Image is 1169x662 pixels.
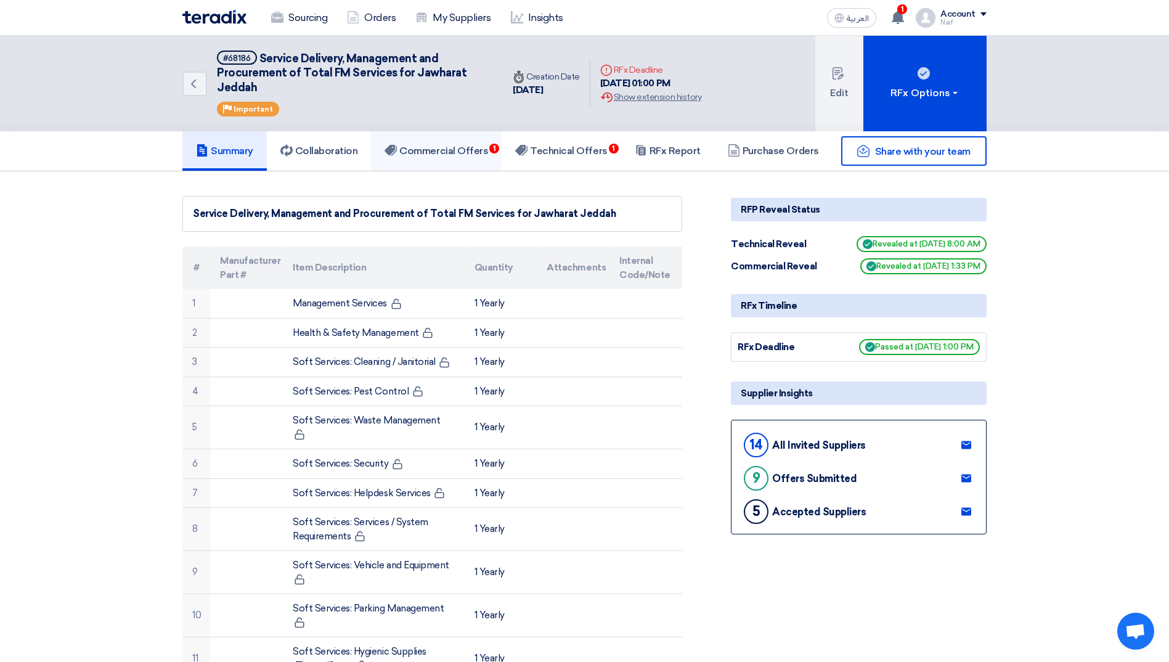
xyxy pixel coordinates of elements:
[827,8,876,28] button: العربية
[261,4,337,31] a: Sourcing
[234,105,273,113] span: Important
[897,4,907,14] span: 1
[600,76,701,91] div: [DATE] 01:00 PM
[1117,613,1154,650] div: Open chat
[860,258,987,274] span: Revealed at [DATE] 1:33 PM
[283,508,464,551] td: Soft Services: Services / System Requirements
[875,145,971,157] span: Share with your team
[182,318,210,348] td: 2
[465,348,537,377] td: 1 Yearly
[217,52,466,94] span: Service Delivery, Management and Procurement of Total FM Services for Jawharat Jeddah
[385,145,488,157] h5: Commercial Offers
[182,406,210,449] td: 5
[182,478,210,508] td: 7
[738,340,830,354] div: RFx Deadline
[283,318,464,348] td: Health & Safety Management
[731,294,987,317] div: RFx Timeline
[890,86,960,100] div: RFx Options
[744,466,768,491] div: 9
[182,348,210,377] td: 3
[223,54,251,62] div: #68186
[515,145,607,157] h5: Technical Offers
[280,145,358,157] h5: Collaboration
[196,145,253,157] h5: Summary
[283,348,464,377] td: Soft Services: Cleaning / Janitorial
[283,247,464,289] th: Item Description
[182,10,246,24] img: Teradix logo
[465,318,537,348] td: 1 Yearly
[609,144,619,153] span: 1
[537,247,609,289] th: Attachments
[857,236,987,252] span: Revealed at [DATE] 8:00 AM
[731,259,823,274] div: Commercial Reveal
[731,382,987,405] div: Supplier Insights
[600,91,701,104] div: Show extension history
[815,36,863,131] button: Edit
[501,4,573,31] a: Insights
[714,131,833,171] a: Purchase Orders
[940,19,987,26] div: Naif
[465,551,537,594] td: 1 Yearly
[465,478,537,508] td: 1 Yearly
[744,433,768,457] div: 14
[182,551,210,594] td: 9
[635,145,701,157] h5: RFx Report
[940,9,976,20] div: Account
[465,289,537,318] td: 1 Yearly
[283,478,464,508] td: Soft Services: Helpdesk Services
[182,377,210,406] td: 4
[513,70,580,83] div: Creation Date
[465,449,537,479] td: 1 Yearly
[182,449,210,479] td: 6
[772,473,857,484] div: Offers Submitted
[916,8,935,28] img: profile_test.png
[465,508,537,551] td: 1 Yearly
[283,594,464,637] td: Soft Services: Parking Management
[217,51,488,95] h5: Service Delivery, Management and Procurement of Total FM Services for Jawharat Jeddah
[728,145,819,157] h5: Purchase Orders
[182,289,210,318] td: 1
[502,131,621,171] a: Technical Offers1
[513,83,580,97] div: [DATE]
[405,4,500,31] a: My Suppliers
[465,594,537,637] td: 1 Yearly
[465,377,537,406] td: 1 Yearly
[465,406,537,449] td: 1 Yearly
[182,131,267,171] a: Summary
[772,439,866,451] div: All Invited Suppliers
[731,198,987,221] div: RFP Reveal Status
[182,247,210,289] th: #
[337,4,405,31] a: Orders
[731,237,823,251] div: Technical Reveal
[210,247,283,289] th: Manufacturer Part #
[371,131,502,171] a: Commercial Offers1
[600,63,701,76] div: RFx Deadline
[465,247,537,289] th: Quantity
[283,551,464,594] td: Soft Services: Vehicle and Equipment
[283,406,464,449] td: Soft Services: Waste Management
[267,131,372,171] a: Collaboration
[609,247,682,289] th: Internal Code/Note
[182,508,210,551] td: 8
[859,339,980,355] span: Passed at [DATE] 1:00 PM
[283,377,464,406] td: Soft Services: Pest Control
[283,289,464,318] td: Management Services
[863,36,987,131] button: RFx Options
[744,499,768,524] div: 5
[193,206,672,221] div: Service Delivery, Management and Procurement of Total FM Services for Jawharat Jeddah
[772,506,866,518] div: Accepted Suppliers
[847,14,869,23] span: العربية
[489,144,499,153] span: 1
[182,594,210,637] td: 10
[621,131,714,171] a: RFx Report
[283,449,464,479] td: Soft Services: Security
